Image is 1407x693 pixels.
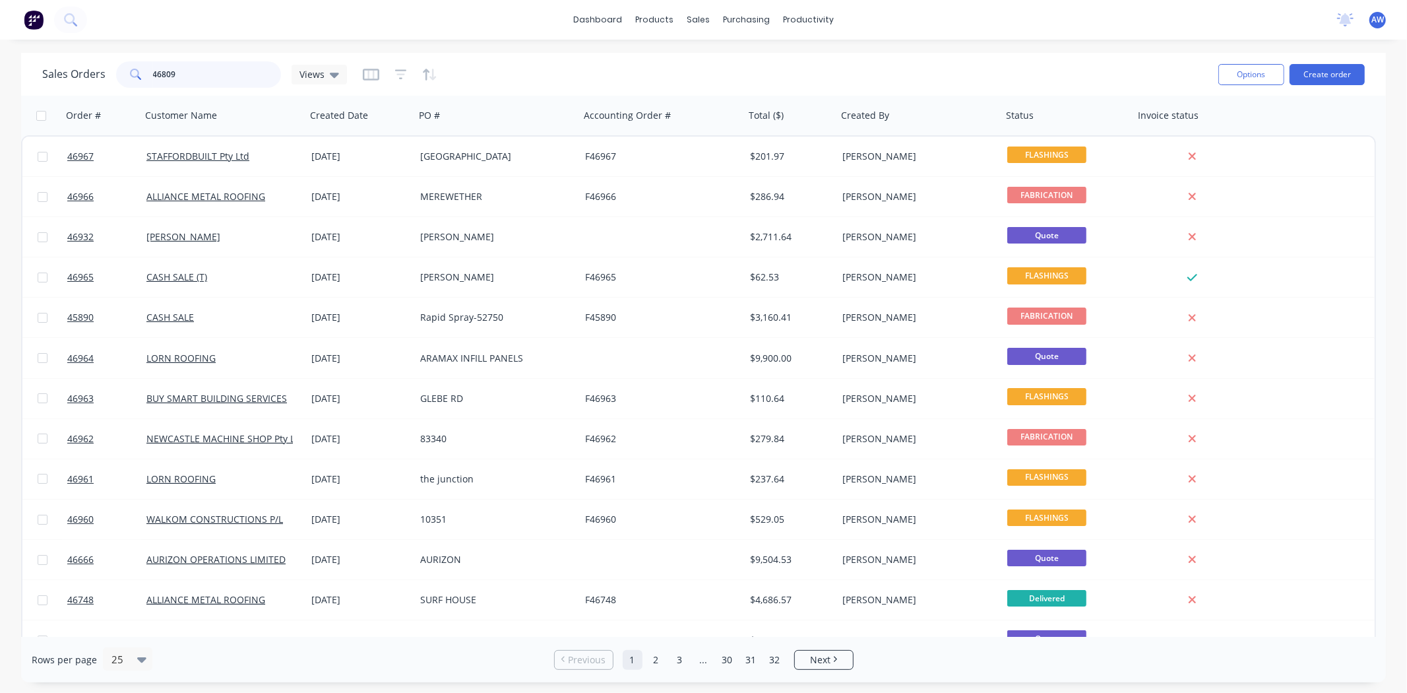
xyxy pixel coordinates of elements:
div: $529.05 [750,513,828,526]
div: sales [680,10,716,30]
a: CASH SALE (T) [146,271,207,283]
span: 46967 [67,150,94,163]
div: [DATE] [311,230,410,244]
div: $3,160.41 [750,311,828,324]
div: $279.84 [750,432,828,445]
div: $9,504.53 [750,553,828,566]
div: [DATE] [311,553,410,566]
div: [PERSON_NAME] [842,271,989,284]
div: [PERSON_NAME] [842,352,989,365]
span: FABRICATION [1007,429,1086,445]
div: $9,900.00 [750,352,828,365]
h1: Sales Orders [42,68,106,81]
span: 46964 [67,352,94,365]
img: Factory [24,10,44,30]
div: GLEBE RD [420,392,567,405]
a: Page 31 [741,650,761,670]
span: Delivered [1007,590,1086,607]
div: $237.64 [750,473,828,486]
a: 46961 [67,459,146,499]
div: F46960 [585,513,732,526]
div: [PERSON_NAME] [842,634,989,647]
span: AW [1371,14,1384,26]
div: [PERSON_NAME] [842,311,989,324]
a: LORN ROOFING [146,352,216,364]
div: ARAMAX INFILL PANELS [420,352,567,365]
div: F46748 [585,593,732,607]
a: dashboard [567,10,629,30]
div: [DATE] [311,271,410,284]
div: F46962 [585,432,732,445]
a: Page 3 [670,650,690,670]
a: Page 1 is your current page [623,650,642,670]
div: Rapid Spray-52750 [420,311,567,324]
div: [DATE] [311,311,410,324]
div: [PERSON_NAME] [420,271,567,284]
a: Page 32 [765,650,785,670]
a: 45890 [67,298,146,337]
div: F46965 [585,271,732,284]
div: [DATE] [311,593,410,607]
div: AURIZON [420,553,567,566]
div: F46961 [585,473,732,486]
div: products [629,10,680,30]
a: WALKOM CONSTRUCTIONS P/L [146,513,283,525]
span: 46966 [67,190,94,203]
span: 46959 [67,634,94,647]
div: $2,711.64 [750,230,828,244]
span: Previous [568,653,606,667]
a: AURIZON OPERATIONS LIMITED [146,553,286,566]
div: [PERSON_NAME] [842,230,989,244]
a: 46966 [67,177,146,216]
span: FLASHINGS [1007,388,1086,405]
div: SURF HOUSE [420,593,567,607]
div: [PERSON_NAME] [842,513,989,526]
a: CASH SALE (T) [146,634,207,646]
span: Quote [1007,348,1086,364]
span: Quote [1007,227,1086,244]
span: Views [299,67,325,81]
div: $62.53 [750,271,828,284]
div: Order # [66,109,101,122]
div: 10351 [420,513,567,526]
span: 46965 [67,271,94,284]
a: BUY SMART BUILDING SERVICES [146,392,287,405]
a: 46748 [67,580,146,620]
a: 46967 [67,137,146,176]
span: FABRICATION [1007,187,1086,203]
span: FLASHINGS [1007,147,1086,163]
input: Search... [153,61,282,88]
a: LORN ROOFING [146,473,216,485]
a: ALLIANCE METAL ROOFING [146,190,265,203]
a: CASH SALE [146,311,194,323]
div: $4,686.57 [750,593,828,607]
button: Create order [1290,64,1365,85]
div: [DATE] [311,352,410,365]
div: $110.64 [750,392,828,405]
div: [GEOGRAPHIC_DATA] [420,634,567,647]
div: F46966 [585,190,732,203]
div: [PERSON_NAME] [842,432,989,445]
span: 46961 [67,473,94,486]
a: STAFFORDBUILT Pty Ltd [146,150,249,162]
div: 83340 [420,432,567,445]
a: 46959 [67,620,146,660]
div: F46963 [585,392,732,405]
div: Invoice status [1138,109,1199,122]
a: NEWCASTLE MACHINE SHOP Pty Ltd [146,432,304,445]
a: Next page [795,653,853,667]
a: Jump forward [694,650,714,670]
div: Customer Name [145,109,217,122]
ul: Pagination [549,650,859,670]
div: [DATE] [311,634,410,647]
div: [PERSON_NAME] [842,190,989,203]
div: [GEOGRAPHIC_DATA] [420,150,567,163]
span: FLASHINGS [1007,267,1086,284]
div: purchasing [716,10,776,30]
div: [PERSON_NAME] [842,553,989,566]
a: 46960 [67,500,146,539]
span: 46963 [67,392,94,405]
div: [PERSON_NAME] [842,473,989,486]
a: Page 2 [646,650,666,670]
span: 46960 [67,513,94,526]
